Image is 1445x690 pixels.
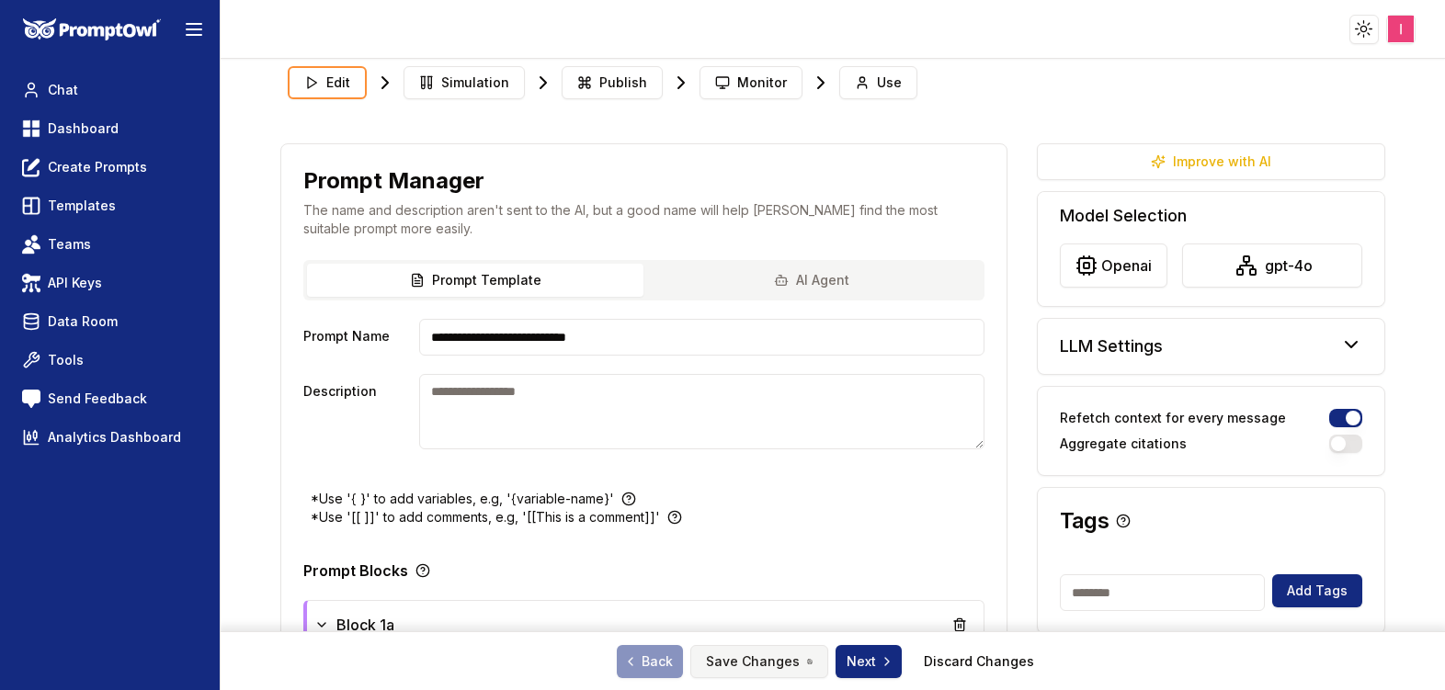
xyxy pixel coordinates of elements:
p: *Use '{ }' to add variables, e.g, '{variable-name}' [311,490,614,508]
span: Analytics Dashboard [48,428,181,447]
span: openai [1101,255,1152,277]
h5: Model Selection [1060,203,1362,229]
img: feedback [22,390,40,408]
button: Discard Changes [909,645,1049,678]
button: Next [836,645,902,678]
a: Teams [15,228,205,261]
h3: Tags [1060,510,1109,532]
span: Simulation [441,74,509,92]
span: Monitor [737,74,787,92]
img: ACg8ocLcalYY8KTZ0qfGg_JirqB37-qlWKk654G7IdWEKZx1cb7MQQ=s96-c [1388,16,1415,42]
a: Tools [15,344,205,377]
a: Dashboard [15,112,205,145]
span: Next [847,652,894,671]
span: API Keys [48,274,102,292]
span: Data Room [48,312,118,331]
span: Use [877,74,902,92]
span: Chat [48,81,78,99]
button: Publish [562,66,663,99]
label: Refetch context for every message [1060,412,1286,424]
p: *Use '[[ ]]' to add comments, e.g, '[[This is a comment]]' [311,508,660,526]
label: Prompt Name [303,319,413,356]
span: gpt-4o [1265,255,1313,277]
button: Simulation [404,66,525,99]
span: Send Feedback [48,390,147,408]
a: Templates [15,189,205,222]
button: Monitor [700,66,802,99]
span: Teams [48,235,91,254]
img: PromptOwl [23,18,161,41]
h5: LLM Settings [1060,334,1163,359]
span: Templates [48,197,116,215]
a: Back [617,645,683,678]
a: Chat [15,74,205,107]
button: Improve with AI [1037,143,1385,180]
span: Edit [326,74,350,92]
button: Use [839,66,917,99]
a: Send Feedback [15,382,205,415]
button: gpt-4o [1182,243,1362,288]
span: Tools [48,351,84,369]
button: Add Tags [1272,574,1362,607]
button: AI Agent [643,264,980,297]
label: Description [303,374,413,449]
a: Create Prompts [15,151,205,184]
label: Aggregate citations [1060,437,1187,450]
span: Publish [599,74,647,92]
span: Block 1a [336,614,394,636]
a: API Keys [15,266,205,300]
button: openai [1060,243,1167,288]
button: Save Changes [690,645,828,678]
h1: Prompt Manager [303,166,484,196]
a: Data Room [15,305,205,338]
span: Create Prompts [48,158,147,176]
a: Discard Changes [924,652,1034,671]
button: Prompt Template [307,264,643,297]
span: Dashboard [48,119,119,138]
p: Prompt Blocks [303,563,408,578]
p: The name and description aren't sent to the AI, but a good name will help [PERSON_NAME] find the ... [303,201,984,238]
a: Analytics Dashboard [15,421,205,454]
button: Edit [288,66,367,99]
